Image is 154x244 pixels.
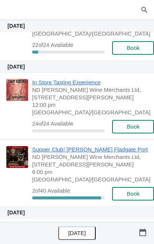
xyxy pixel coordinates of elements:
[32,120,73,127] span: 24 of 24 Available
[32,86,150,101] span: ND [PERSON_NAME] Wine Merchants Ltd, [STREET_ADDRESS][PERSON_NAME]
[32,187,70,194] span: 2 of 40 Available
[7,22,147,30] h2: [DATE]
[7,63,147,70] h2: [DATE]
[32,153,150,168] span: ND [PERSON_NAME] Wine Merchants Ltd, [STREET_ADDRESS][PERSON_NAME]
[6,79,28,101] img: In Store Tasting Experience | ND John Wine Merchants Ltd, 90 Walter Road, Swansea SA1 4QF, UK | 1...
[127,124,139,130] span: Book
[6,146,28,168] img: Supper Club! Taylor's Fladgate Port | ND John Wine Merchants Ltd, 90 Walter Road, Swansea SA1 4QF...
[32,101,150,116] span: 12:00 pm [GEOGRAPHIC_DATA]/[GEOGRAPHIC_DATA]
[112,187,154,201] button: Book
[112,41,154,55] button: Book
[32,168,150,183] span: 6:00 pm [GEOGRAPHIC_DATA]/[GEOGRAPHIC_DATA]
[112,120,154,133] button: Book
[127,45,139,51] span: Book
[32,146,150,153] span: Supper Club! [PERSON_NAME] Fladgate Port
[32,42,73,48] span: 22 of 24 Available
[32,79,150,86] span: In Store Tasting Experience
[68,230,86,236] span: [DATE]
[127,191,139,197] span: Book
[58,226,96,240] button: [DATE]
[7,209,147,216] h2: [DATE]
